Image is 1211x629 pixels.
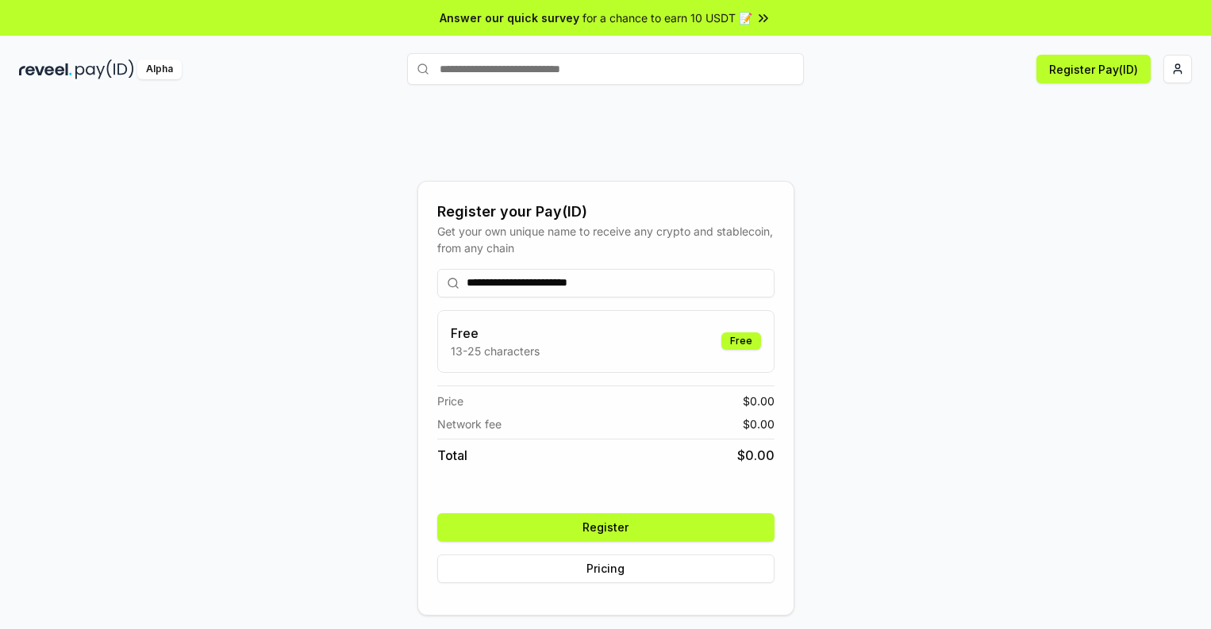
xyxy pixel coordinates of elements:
[437,393,463,409] span: Price
[743,416,775,432] span: $ 0.00
[437,554,775,583] button: Pricing
[1036,55,1151,83] button: Register Pay(ID)
[451,324,540,343] h3: Free
[19,59,72,79] img: reveel_dark
[437,416,502,432] span: Network fee
[437,201,775,223] div: Register your Pay(ID)
[582,10,752,26] span: for a chance to earn 10 USDT 📝
[437,446,467,465] span: Total
[437,223,775,256] div: Get your own unique name to receive any crypto and stablecoin, from any chain
[721,332,761,350] div: Free
[137,59,182,79] div: Alpha
[737,446,775,465] span: $ 0.00
[437,513,775,542] button: Register
[440,10,579,26] span: Answer our quick survey
[743,393,775,409] span: $ 0.00
[451,343,540,359] p: 13-25 characters
[75,59,134,79] img: pay_id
